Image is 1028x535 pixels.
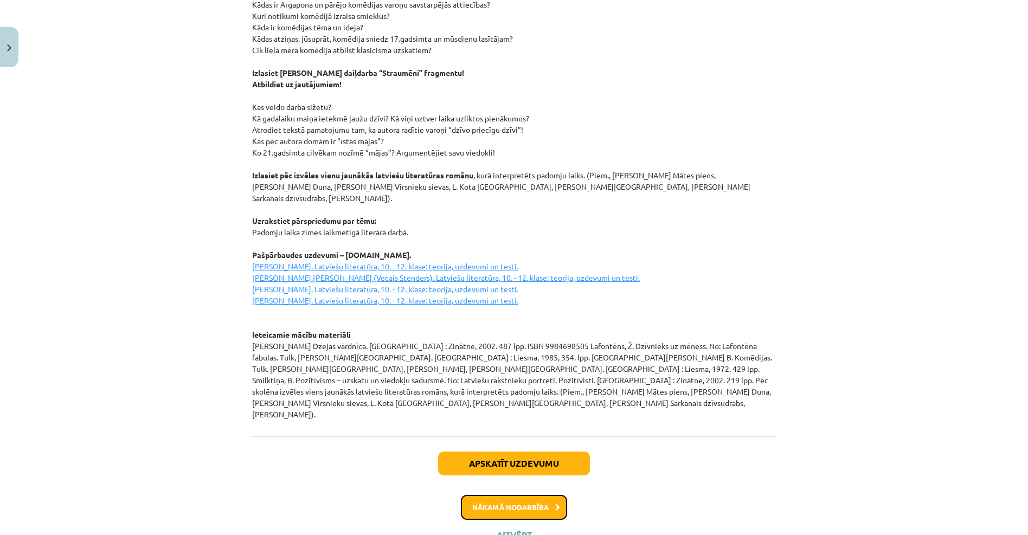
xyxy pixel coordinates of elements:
[252,261,640,305] u: [PERSON_NAME]. Latviešu literatūra, 10. - 12. klase: teorija, uzdevumi un testi. [PERSON_NAME] [P...
[252,79,342,89] strong: Atbildiet uz jautājumiem!
[461,495,567,520] button: Nākamā nodarbība
[438,452,590,475] button: Apskatīt uzdevumu
[252,330,351,339] strong: Ieteicamie mācību materiāli
[252,250,411,260] strong: Pašpārbaudes uzdevumi – [DOMAIN_NAME].
[7,44,11,51] img: icon-close-lesson-0947bae3869378f0d4975bcd49f059093ad1ed9edebbc8119c70593378902aed.svg
[252,170,473,180] strong: Izlasiet pēc izvēles vienu jaunākās latviešu literatūras romānu
[252,68,464,78] strong: Izlasiet [PERSON_NAME] daiļdarba “Straumēni” fragmentu!
[252,216,376,225] strong: Uzrakstiet pārspriedumu par tēmu:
